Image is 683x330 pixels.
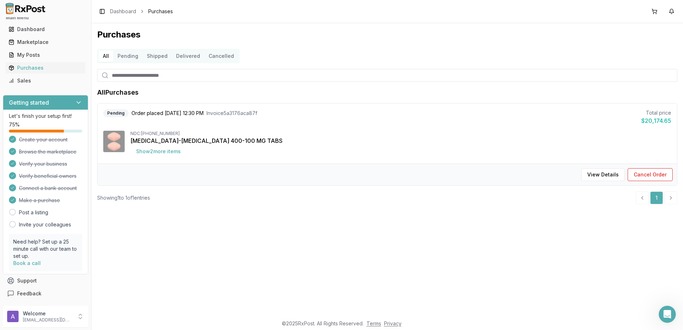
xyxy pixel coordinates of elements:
p: Manage your RxPost profile, password, login methods, billing, and team member settings—all in one... [7,116,127,139]
div: Marketplace [9,39,83,46]
span: Feedback [17,290,41,297]
button: Cancel Order [628,168,673,181]
nav: breadcrumb [110,8,173,15]
span: Verify beneficial owners [19,172,76,180]
button: Pending [113,50,143,62]
span: Order placed [DATE] 12:30 PM [131,110,204,117]
a: Terms [367,320,381,326]
button: Cancelled [204,50,238,62]
a: Privacy [384,320,402,326]
div: Total price [641,109,671,116]
div: Close [125,3,138,16]
span: 2 articles [7,88,30,96]
button: Marketplace [3,36,88,48]
button: Feedback [3,287,88,300]
iframe: Intercom live chat [659,306,676,323]
p: Post inventory, manage listings, fulfill orders, and get paid. [7,168,127,183]
a: Sales [6,74,85,87]
a: Dashboard [110,8,136,15]
h3: Getting started [9,98,49,107]
a: Marketplace [6,36,85,49]
button: All [99,50,113,62]
a: Book a call [13,260,41,266]
button: Delivered [172,50,204,62]
span: Home [16,241,31,246]
div: [MEDICAL_DATA]-[MEDICAL_DATA] 400-100 MG TABS [130,136,671,145]
span: Invoice 5a3176aca87f [206,110,257,117]
div: My Posts [9,51,83,59]
input: Search for help [5,19,138,32]
button: Support [3,274,88,287]
span: Browse the marketplace [19,148,76,155]
span: Purchases [148,8,173,15]
span: 1 article [7,140,28,147]
img: Sofosbuvir-Velpatasvir 400-100 MG TABS [103,131,125,152]
p: Let's finish your setup first! [9,112,82,120]
span: Connect a bank account [19,185,77,192]
p: Start selling on RxPost [7,159,127,166]
p: Set up your RxPost account [7,63,127,70]
p: [EMAIL_ADDRESS][DOMAIN_NAME] [23,317,73,323]
button: Messages [48,223,95,251]
h2: 3 collections [7,42,136,51]
span: Verify your business [19,160,67,167]
div: Showing 1 to 1 of 1 entries [97,194,150,201]
button: Help [95,223,143,251]
h2: Main Menu [6,15,85,21]
button: Show2more items [130,145,186,158]
a: Post a listing [19,209,48,216]
nav: pagination [636,191,677,204]
h1: All Purchases [97,87,139,97]
a: Invite your colleagues [19,221,71,228]
div: Sales [9,77,83,84]
p: Need help? Set up a 25 minute call with our team to set up. [13,238,78,260]
div: $20,174.65 [641,116,671,125]
img: RxPost Logo [3,3,49,14]
div: Search for helpSearch for help [5,19,138,32]
button: Shipped [143,50,172,62]
a: Dashboard [6,23,85,36]
button: Sales [3,75,88,86]
button: My Posts [3,49,88,61]
span: Messages [59,241,84,246]
h1: Help [63,3,82,15]
a: My Posts [6,49,85,61]
p: Account & Team Settings [7,107,127,115]
div: Pending [103,109,129,117]
span: 75 % [9,121,20,128]
div: Purchases [9,64,83,71]
span: Create your account [19,136,68,143]
p: Welcome [23,310,73,317]
img: User avatar [7,311,19,322]
h1: Purchases [97,29,677,40]
p: Everything you need to quickly set up your RxPost account [7,72,127,87]
span: Make a purchase [19,197,60,204]
button: View Details [581,168,625,181]
button: Dashboard [3,24,88,35]
a: Purchases [6,61,85,74]
span: 2 articles [7,184,30,192]
div: Dashboard [9,26,83,33]
button: Purchases [3,62,88,74]
div: NDC: [PHONE_NUMBER] [130,131,671,136]
span: Help [113,241,125,246]
a: 1 [650,191,663,204]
